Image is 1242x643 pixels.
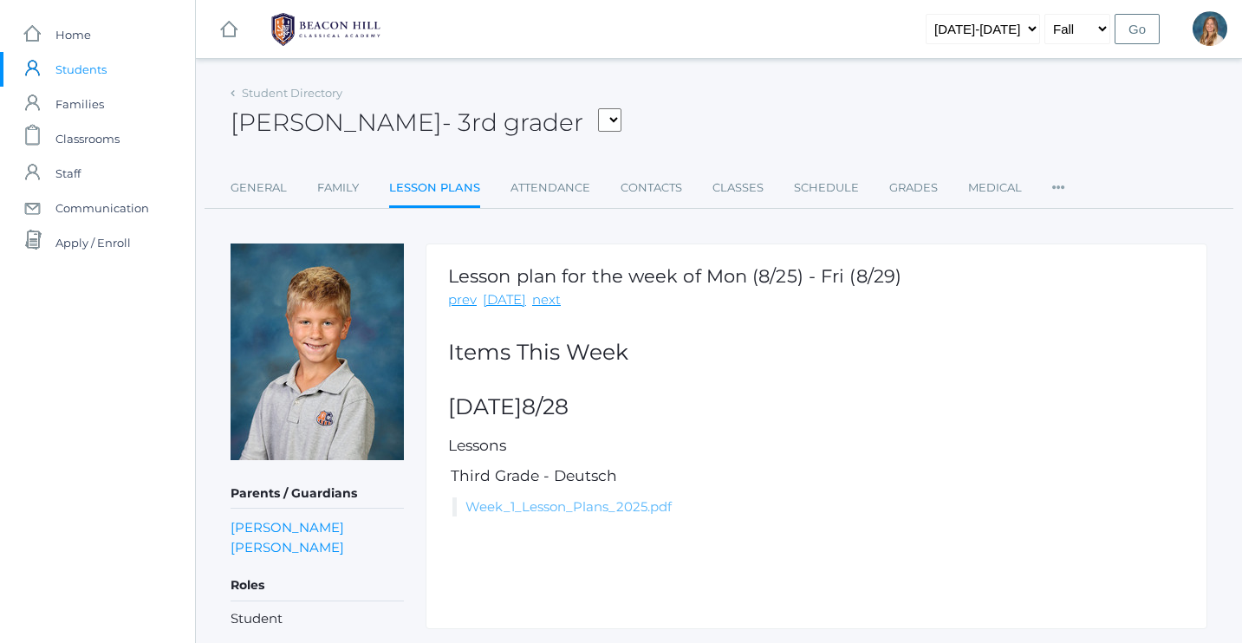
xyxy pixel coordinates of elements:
[389,171,480,208] a: Lesson Plans
[448,395,1185,419] h2: [DATE]
[55,17,91,52] span: Home
[442,107,583,137] span: - 3rd grader
[231,517,344,537] a: [PERSON_NAME]
[231,571,404,601] h5: Roles
[794,171,859,205] a: Schedule
[510,171,590,205] a: Attendance
[55,156,81,191] span: Staff
[317,171,359,205] a: Family
[55,87,104,121] span: Families
[231,244,404,460] img: Curren Morrell
[55,225,131,260] span: Apply / Enroll
[1193,11,1227,46] div: Aubree Morrell
[448,290,477,310] a: prev
[55,121,120,156] span: Classrooms
[231,109,621,136] h2: [PERSON_NAME]
[55,52,107,87] span: Students
[968,171,1022,205] a: Medical
[242,86,342,100] a: Student Directory
[448,266,901,286] h1: Lesson plan for the week of Mon (8/25) - Fri (8/29)
[532,290,561,310] a: next
[448,468,1185,484] h5: Third Grade - Deutsch
[448,438,1185,454] h5: Lessons
[231,171,287,205] a: General
[522,393,569,419] span: 8/28
[231,609,404,629] li: Student
[465,498,672,515] a: Week_1_Lesson_Plans_2025.pdf
[712,171,764,205] a: Classes
[231,479,404,509] h5: Parents / Guardians
[889,171,938,205] a: Grades
[55,191,149,225] span: Communication
[621,171,682,205] a: Contacts
[231,537,344,557] a: [PERSON_NAME]
[483,290,526,310] a: [DATE]
[261,8,391,51] img: BHCALogos-05-308ed15e86a5a0abce9b8dd61676a3503ac9727e845dece92d48e8588c001991.png
[448,341,1185,365] h2: Items This Week
[1115,14,1160,44] input: Go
